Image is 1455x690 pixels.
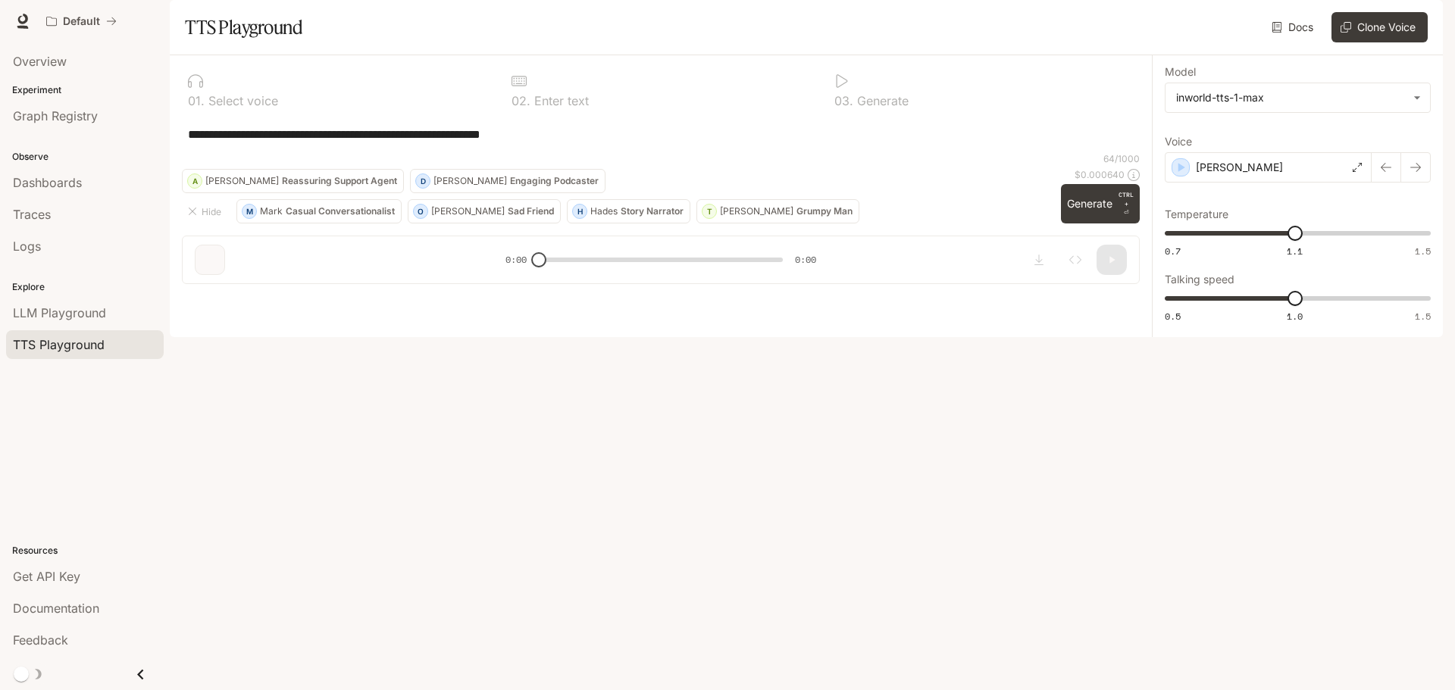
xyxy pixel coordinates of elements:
button: O[PERSON_NAME]Sad Friend [408,199,561,223]
p: Engaging Podcaster [510,176,599,186]
p: [PERSON_NAME] [431,207,505,216]
p: Model [1165,67,1196,77]
p: Talking speed [1165,274,1234,285]
button: HHadesStory Narrator [567,199,690,223]
div: O [414,199,427,223]
p: Hades [590,207,618,216]
button: Hide [182,199,230,223]
div: H [573,199,587,223]
button: GenerateCTRL +⏎ [1061,184,1140,223]
button: All workspaces [39,6,124,36]
p: CTRL + [1119,190,1134,208]
p: Temperature [1165,209,1228,220]
p: Mark [260,207,283,216]
p: $ 0.000640 [1075,168,1125,181]
p: Default [63,15,100,28]
button: Clone Voice [1331,12,1428,42]
p: Generate [853,95,909,107]
p: [PERSON_NAME] [433,176,507,186]
span: 1.5 [1415,310,1431,323]
p: Sad Friend [508,207,554,216]
button: D[PERSON_NAME]Engaging Podcaster [410,169,605,193]
p: Reassuring Support Agent [282,176,397,186]
div: T [702,199,716,223]
p: [PERSON_NAME] [205,176,279,186]
h1: TTS Playground [185,12,302,42]
p: Enter text [530,95,589,107]
p: Grumpy Man [796,207,853,216]
div: inworld-tts-1-max [1176,90,1406,105]
p: Voice [1165,136,1192,147]
p: [PERSON_NAME] [1196,160,1283,175]
span: 1.5 [1415,245,1431,258]
p: Casual Conversationalist [286,207,395,216]
div: inworld-tts-1-max [1166,83,1430,112]
p: Select voice [205,95,278,107]
a: Docs [1269,12,1319,42]
p: ⏎ [1119,190,1134,217]
p: 64 / 1000 [1103,152,1140,165]
span: 1.0 [1287,310,1303,323]
button: A[PERSON_NAME]Reassuring Support Agent [182,169,404,193]
div: A [188,169,202,193]
p: [PERSON_NAME] [720,207,793,216]
span: 0.5 [1165,310,1181,323]
p: 0 2 . [512,95,530,107]
span: 0.7 [1165,245,1181,258]
button: T[PERSON_NAME]Grumpy Man [696,199,859,223]
p: 0 1 . [188,95,205,107]
p: Story Narrator [621,207,684,216]
button: MMarkCasual Conversationalist [236,199,402,223]
span: 1.1 [1287,245,1303,258]
div: D [416,169,430,193]
p: 0 3 . [834,95,853,107]
div: M [242,199,256,223]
